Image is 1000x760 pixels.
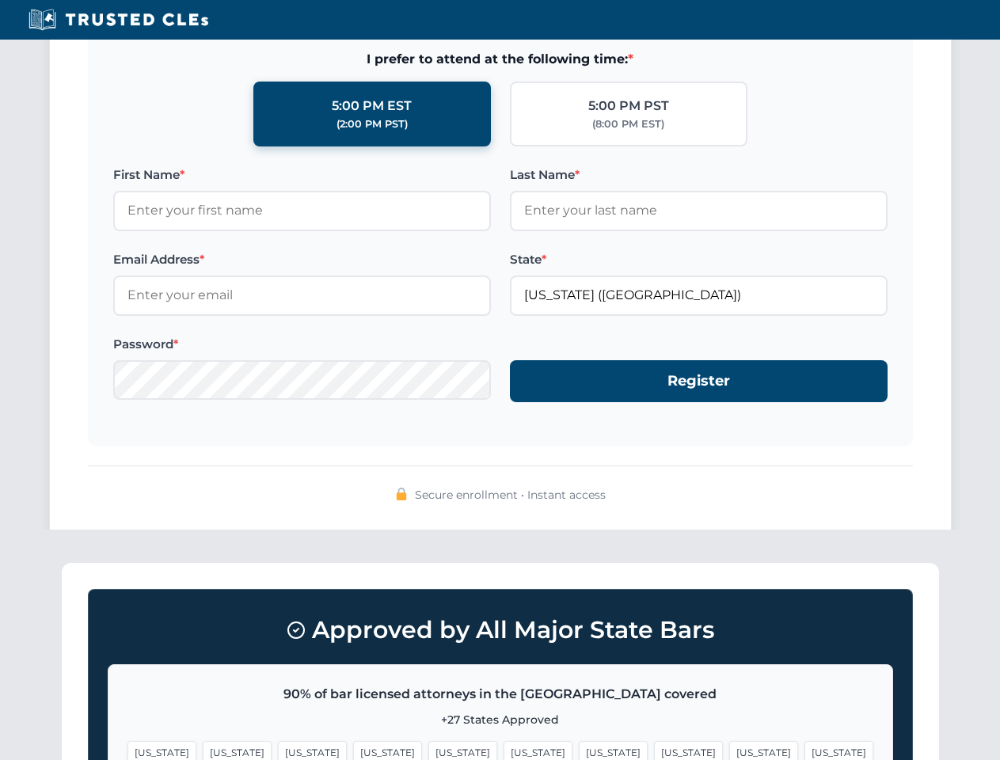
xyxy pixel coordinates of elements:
[510,191,888,230] input: Enter your last name
[108,609,893,652] h3: Approved by All Major State Bars
[113,250,491,269] label: Email Address
[510,360,888,402] button: Register
[24,8,213,32] img: Trusted CLEs
[113,275,491,315] input: Enter your email
[415,486,606,503] span: Secure enrollment • Instant access
[113,191,491,230] input: Enter your first name
[510,275,888,315] input: Florida (FL)
[113,335,491,354] label: Password
[127,684,873,705] p: 90% of bar licensed attorneys in the [GEOGRAPHIC_DATA] covered
[127,711,873,728] p: +27 States Approved
[395,488,408,500] img: 🔒
[588,96,669,116] div: 5:00 PM PST
[113,165,491,184] label: First Name
[592,116,664,132] div: (8:00 PM EST)
[510,250,888,269] label: State
[337,116,408,132] div: (2:00 PM PST)
[113,49,888,70] span: I prefer to attend at the following time:
[332,96,412,116] div: 5:00 PM EST
[510,165,888,184] label: Last Name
